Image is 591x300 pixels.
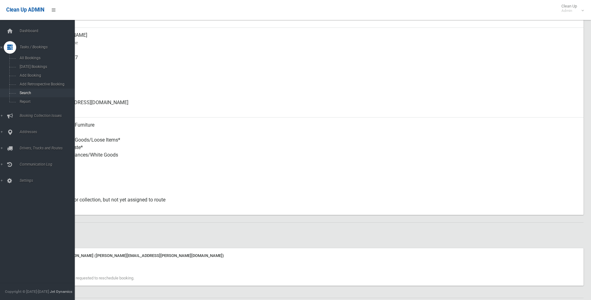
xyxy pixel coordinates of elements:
span: [DATE] Bookings [18,65,74,69]
div: 0426221177 [50,50,579,73]
span: Tasks / Bookings [18,45,79,49]
small: Status [50,204,579,211]
div: Approved for collection, but not yet assigned to route [50,192,579,215]
span: Communication Log [18,162,79,167]
small: Mobile [50,61,579,69]
span: Settings [18,178,79,183]
span: Clean Up [558,4,583,13]
span: Addresses [18,130,79,134]
strong: Jet Dynamics [50,289,72,294]
div: [EMAIL_ADDRESS][DOMAIN_NAME] [50,95,579,118]
div: [DATE] 10:23 am [44,259,580,267]
small: Landline [50,84,579,91]
span: Dashboard [18,29,79,33]
span: All Bookings [18,56,74,60]
small: Zone [50,17,579,24]
h2: Notes [27,230,584,238]
div: Note from [PERSON_NAME] ([PERSON_NAME][EMAIL_ADDRESS][PERSON_NAME][DOMAIN_NAME]) [44,252,580,259]
span: Drivers, Trucks and Routes [18,146,79,150]
span: Report [18,99,74,104]
span: Booking Collection Issues [18,114,79,118]
small: Email [50,106,579,114]
span: Clean Up ADMIN [6,7,44,13]
small: Oversized [50,181,579,189]
span: Safa 0426221177 requested to reschedule booking. [44,276,134,280]
div: [PERSON_NAME] [50,28,579,50]
span: Search [18,91,74,95]
span: Add Retrospective Booking [18,82,74,86]
div: No [50,170,579,192]
a: [EMAIL_ADDRESS][DOMAIN_NAME]Email [27,95,584,118]
small: Contact Name [50,39,579,46]
div: Household Furniture Electronics Household Goods/Loose Items* Garden Waste* Metal Appliances/White... [50,118,579,170]
small: Items [50,159,579,166]
span: Copyright © [DATE]-[DATE] [5,289,49,294]
div: None given [50,73,579,95]
span: Add Booking [18,73,74,78]
small: Admin [561,8,577,13]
